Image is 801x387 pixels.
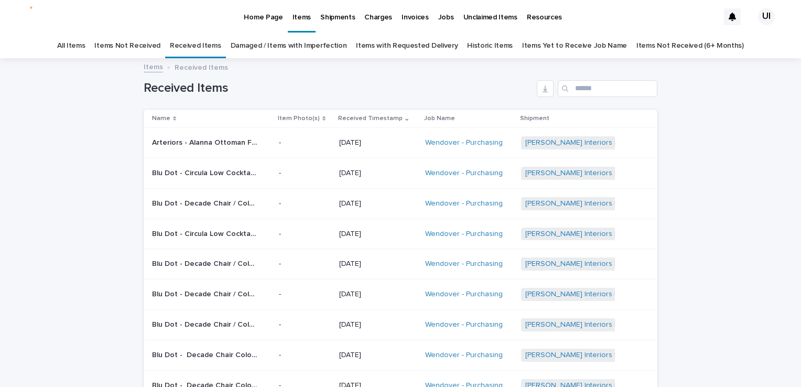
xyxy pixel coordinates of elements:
[144,60,163,72] a: Items
[339,351,416,360] p: [DATE]
[152,257,259,268] p: Blu Dot - Decade Chair / Color-Tomato | 74470
[425,199,503,208] a: Wendover - Purchasing
[525,320,707,329] a: [PERSON_NAME] Interiors | Inbound Shipment | 24349
[152,197,259,208] p: Blu Dot - Decade Chair / Color-Tomato | 74453
[525,351,707,360] a: [PERSON_NAME] Interiors | Inbound Shipment | 24349
[144,128,657,158] tr: Arteriors - Alanna Ottoman FOS01 Cloud Bouclé | 73166Arteriors - Alanna Ottoman FOS01 Cloud Boucl...
[152,136,259,147] p: Arteriors - Alanna Ottoman FOS01 Cloud Bouclé | 73166
[339,230,416,239] p: [DATE]
[278,113,320,124] p: Item Photo(s)
[152,228,259,239] p: Blu Dot - Circula Low Cocktail Table Color Tomato | 74478
[425,320,503,329] a: Wendover - Purchasing
[356,34,458,58] a: Items with Requested Delivery
[144,340,657,370] tr: Blu Dot - Decade Chair Color Mouse | 74443Blu Dot - Decade Chair Color Mouse | 74443 -[DATE]Wendo...
[525,199,707,208] a: [PERSON_NAME] Interiors | Inbound Shipment | 24349
[279,169,331,178] p: -
[339,290,416,299] p: [DATE]
[57,34,85,58] a: All Items
[144,249,657,279] tr: Blu Dot - Decade Chair / Color-Tomato | 74470Blu Dot - Decade Chair / Color-Tomato | 74470 -[DATE...
[152,113,170,124] p: Name
[636,34,744,58] a: Items Not Received (6+ Months)
[425,351,503,360] a: Wendover - Purchasing
[338,113,403,124] p: Received Timestamp
[339,169,416,178] p: [DATE]
[525,260,707,268] a: [PERSON_NAME] Interiors | Inbound Shipment | 24349
[152,318,259,329] p: Blu Dot - Decade Chair / Color-Tomato | 74457
[425,260,503,268] a: Wendover - Purchasing
[170,34,221,58] a: Received Items
[339,260,416,268] p: [DATE]
[279,320,331,329] p: -
[152,349,259,360] p: Blu Dot - Decade Chair Color Mouse | 74443
[21,6,81,27] img: tiZdy_xu_-BHMlxCCEI6NpI3rdgUSx7iz7IY41R8HG4
[424,113,455,124] p: Job Name
[425,290,503,299] a: Wendover - Purchasing
[520,113,549,124] p: Shipment
[522,34,627,58] a: Items Yet to Receive Job Name
[231,34,347,58] a: Damaged / Items with Imperfection
[279,230,331,239] p: -
[279,290,331,299] p: -
[144,188,657,219] tr: Blu Dot - Decade Chair / Color-Tomato | 74453Blu Dot - Decade Chair / Color-Tomato | 74453 -[DATE...
[279,138,331,147] p: -
[94,34,160,58] a: Items Not Received
[525,290,707,299] a: [PERSON_NAME] Interiors | Inbound Shipment | 24349
[425,230,503,239] a: Wendover - Purchasing
[558,80,657,97] input: Search
[144,158,657,188] tr: Blu Dot - Circula Low Cocktail Table Color Tomato | 74489Blu Dot - Circula Low Cocktail Table Col...
[152,288,259,299] p: Blu Dot - Decade Chair / Color-Tomato | 74464
[279,199,331,208] p: -
[339,138,416,147] p: [DATE]
[279,351,331,360] p: -
[425,138,503,147] a: Wendover - Purchasing
[525,169,707,178] a: [PERSON_NAME] Interiors | Inbound Shipment | 24349
[339,199,416,208] p: [DATE]
[144,81,533,96] h1: Received Items
[279,260,331,268] p: -
[467,34,513,58] a: Historic Items
[339,320,416,329] p: [DATE]
[425,169,503,178] a: Wendover - Purchasing
[152,167,259,178] p: Blu Dot - Circula Low Cocktail Table Color Tomato | 74489
[144,219,657,249] tr: Blu Dot - Circula Low Cocktail Table Color Tomato | 74478Blu Dot - Circula Low Cocktail Table Col...
[144,309,657,340] tr: Blu Dot - Decade Chair / Color-Tomato | 74457Blu Dot - Decade Chair / Color-Tomato | 74457 -[DATE...
[758,8,775,25] div: UI
[525,138,707,147] a: [PERSON_NAME] Interiors | Inbound Shipment | 24065
[144,279,657,310] tr: Blu Dot - Decade Chair / Color-Tomato | 74464Blu Dot - Decade Chair / Color-Tomato | 74464 -[DATE...
[175,61,228,72] p: Received Items
[525,230,707,239] a: [PERSON_NAME] Interiors | Inbound Shipment | 24349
